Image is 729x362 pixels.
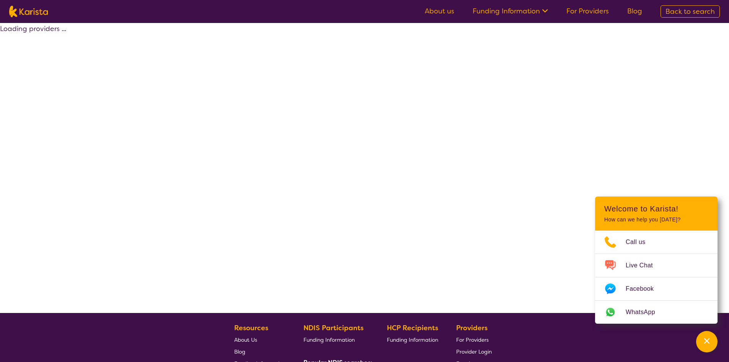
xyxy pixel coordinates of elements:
a: For Providers [566,7,609,16]
span: Blog [234,348,245,355]
img: Karista logo [9,6,48,17]
span: Back to search [665,7,715,16]
span: About Us [234,336,257,343]
a: Blog [627,7,642,16]
p: How can we help you [DATE]? [604,216,708,223]
span: Provider Login [456,348,492,355]
span: Funding Information [387,336,438,343]
b: HCP Recipients [387,323,438,333]
h2: Welcome to Karista! [604,204,708,213]
a: For Providers [456,334,492,346]
a: About us [425,7,454,16]
span: WhatsApp [626,306,664,318]
a: Provider Login [456,346,492,357]
span: For Providers [456,336,489,343]
a: Funding Information [387,334,438,346]
span: Call us [626,236,655,248]
span: Facebook [626,283,663,295]
span: Live Chat [626,260,662,271]
a: Blog [234,346,285,357]
span: Funding Information [303,336,355,343]
b: Providers [456,323,488,333]
a: Funding Information [473,7,548,16]
a: Web link opens in a new tab. [595,301,718,324]
a: Back to search [661,5,720,18]
div: Channel Menu [595,197,718,324]
b: NDIS Participants [303,323,364,333]
a: Funding Information [303,334,369,346]
button: Channel Menu [696,331,718,352]
a: About Us [234,334,285,346]
b: Resources [234,323,268,333]
ul: Choose channel [595,231,718,324]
